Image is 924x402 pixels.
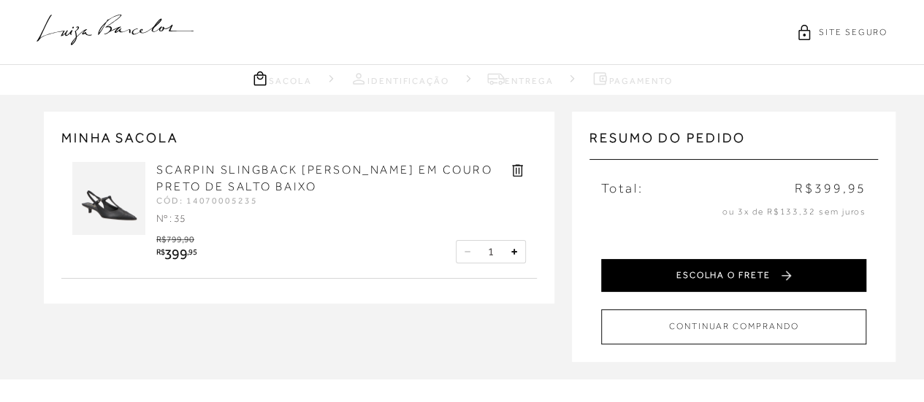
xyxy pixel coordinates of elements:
[601,179,643,198] span: Total:
[251,69,312,88] a: Sacola
[156,163,492,193] a: SCARPIN SLINGBACK [PERSON_NAME] EM COURO PRETO DE SALTO BAIXO
[61,129,537,147] h2: MINHA SACOLA
[72,162,145,235] img: SCARPIN SLINGBACK SALOMÉ EM COURO PRETO DE SALTO BAIXO
[601,206,866,218] p: ou 3x de R$133,32 sem juros
[601,309,866,344] button: CONTINUAR COMPRANDO
[591,69,672,88] a: Pagamento
[487,69,553,88] a: Entrega
[819,26,887,39] span: SITE SEGURO
[589,129,878,160] h3: Resumo do pedido
[156,212,186,224] span: Nº : 35
[350,69,449,88] a: Identificação
[601,259,866,292] button: ESCOLHA O FRETE
[156,196,258,206] span: CÓD: 14070005235
[156,234,194,244] span: R$799,90
[795,179,866,198] span: R$399,95
[488,245,494,258] span: 1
